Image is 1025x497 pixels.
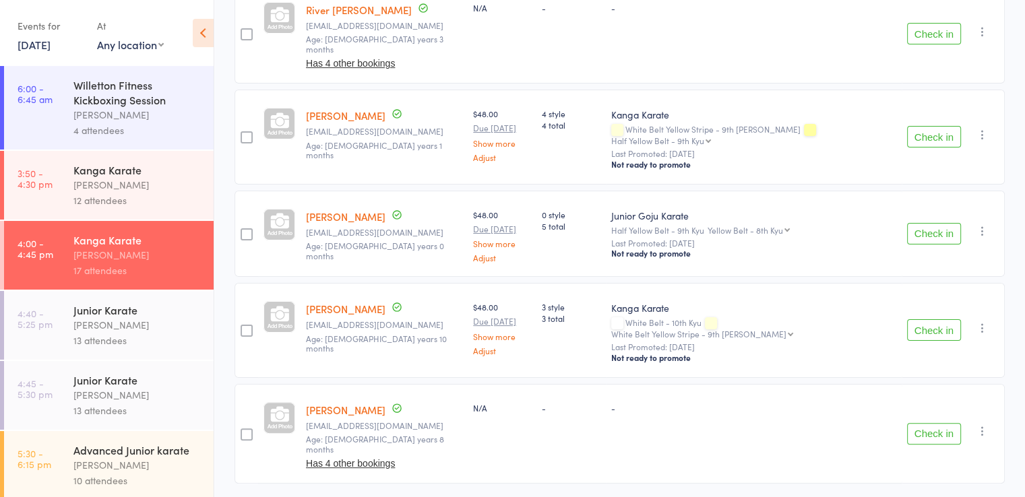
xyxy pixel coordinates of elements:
[907,319,961,341] button: Check in
[611,352,896,363] div: Not ready to promote
[541,301,600,312] span: 3 style
[473,153,530,162] a: Adjust
[473,402,530,413] div: N/A
[473,209,530,262] div: $48.00
[907,23,961,44] button: Check in
[73,403,202,418] div: 13 attendees
[708,226,783,234] div: Yellow Belt - 8th Kyu
[73,247,202,263] div: [PERSON_NAME]
[18,15,84,37] div: Events for
[73,232,202,247] div: Kanga Karate
[4,151,214,220] a: 3:50 -4:30 pmKanga Karate[PERSON_NAME]12 attendees
[306,3,412,17] a: River [PERSON_NAME]
[306,139,442,160] span: Age: [DEMOGRAPHIC_DATA] years 1 months
[611,108,896,121] div: Kanga Karate
[306,333,447,354] span: Age: [DEMOGRAPHIC_DATA] years 10 months
[73,442,202,457] div: Advanced Junior karate
[73,372,202,387] div: Junior Karate
[473,346,530,355] a: Adjust
[541,119,600,131] span: 4 total
[541,402,600,413] div: -
[611,248,896,259] div: Not ready to promote
[18,378,53,399] time: 4:45 - 5:30 pm
[907,126,961,147] button: Check in
[73,77,202,107] div: Willetton Fitness Kickboxing Session
[73,302,202,317] div: Junior Karate
[73,162,202,177] div: Kanga Karate
[306,421,462,430] small: soniababbar55@gmail.com
[306,228,462,237] small: sumeshkeethol@gmail.com
[473,301,530,354] div: $48.00
[4,361,214,430] a: 4:45 -5:30 pmJunior Karate[PERSON_NAME]13 attendees
[611,136,704,145] div: Half Yellow Belt - 9th Kyu
[73,123,202,138] div: 4 attendees
[73,317,202,333] div: [PERSON_NAME]
[541,2,600,13] div: -
[473,317,530,326] small: Due [DATE]
[473,123,530,133] small: Due [DATE]
[611,159,896,170] div: Not ready to promote
[73,107,202,123] div: [PERSON_NAME]
[611,301,896,314] div: Kanga Karate
[907,423,961,444] button: Check in
[306,127,462,136] small: Paulandbrooke@live.com.au
[473,332,530,341] a: Show more
[97,37,164,52] div: Any location
[473,108,530,161] div: $48.00
[611,125,896,145] div: White Belt Yellow Stripe - 9th [PERSON_NAME]
[73,457,202,473] div: [PERSON_NAME]
[4,66,214,150] a: 6:00 -6:45 amWilletton Fitness Kickboxing Session[PERSON_NAME]4 attendees
[473,253,530,262] a: Adjust
[473,139,530,147] a: Show more
[306,403,385,417] a: [PERSON_NAME]
[541,220,600,232] span: 5 total
[306,240,444,261] span: Age: [DEMOGRAPHIC_DATA] years 0 months
[541,209,600,220] span: 0 style
[611,209,896,222] div: Junior Goju Karate
[97,15,164,37] div: At
[306,33,443,54] span: Age: [DEMOGRAPHIC_DATA] years 3 months
[18,308,53,329] time: 4:40 - 5:25 pm
[611,238,896,248] small: Last Promoted: [DATE]
[611,318,896,338] div: White Belt - 10th Kyu
[18,448,51,469] time: 5:30 - 6:15 pm
[611,149,896,158] small: Last Promoted: [DATE]
[73,333,202,348] div: 13 attendees
[541,108,600,119] span: 4 style
[611,402,896,413] div: -
[611,342,896,352] small: Last Promoted: [DATE]
[306,209,385,224] a: [PERSON_NAME]
[306,302,385,316] a: [PERSON_NAME]
[73,387,202,403] div: [PERSON_NAME]
[306,58,395,69] button: Has 4 other bookings
[73,193,202,208] div: 12 attendees
[4,221,214,290] a: 4:00 -4:45 pmKanga Karate[PERSON_NAME]17 attendees
[611,226,896,234] div: Half Yellow Belt - 9th Kyu
[907,223,961,244] button: Check in
[18,168,53,189] time: 3:50 - 4:30 pm
[306,21,462,30] small: Maddelynpiccirilli@gmail.com
[73,473,202,488] div: 10 attendees
[306,320,462,329] small: bernadettel87@hotmail.com
[306,433,444,454] span: Age: [DEMOGRAPHIC_DATA] years 8 months
[473,2,530,13] div: N/A
[73,177,202,193] div: [PERSON_NAME]
[18,37,51,52] a: [DATE]
[18,238,53,259] time: 4:00 - 4:45 pm
[541,312,600,324] span: 3 total
[611,329,786,338] div: White Belt Yellow Stripe - 9th [PERSON_NAME]
[306,458,395,469] button: Has 4 other bookings
[4,291,214,360] a: 4:40 -5:25 pmJunior Karate[PERSON_NAME]13 attendees
[473,239,530,248] a: Show more
[73,263,202,278] div: 17 attendees
[18,83,53,104] time: 6:00 - 6:45 am
[611,2,896,13] div: -
[473,224,530,234] small: Due [DATE]
[306,108,385,123] a: [PERSON_NAME]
